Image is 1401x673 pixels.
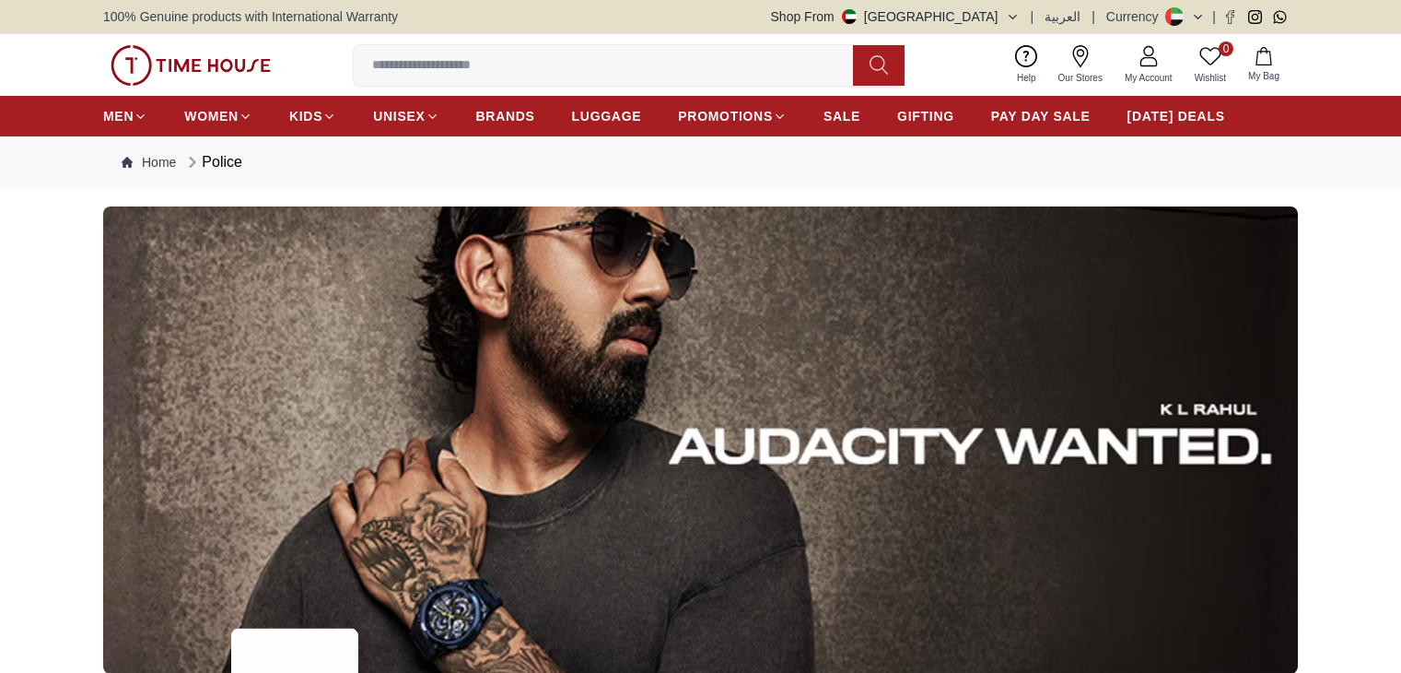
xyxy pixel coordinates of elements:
[476,107,535,125] span: BRANDS
[289,107,322,125] span: KIDS
[184,107,239,125] span: WOMEN
[897,100,954,133] a: GIFTING
[476,100,535,133] a: BRANDS
[1212,7,1216,26] span: |
[184,100,252,133] a: WOMEN
[122,153,176,171] a: Home
[1237,43,1290,87] button: My Bag
[1184,41,1237,89] a: 0Wishlist
[373,107,425,125] span: UNISEX
[1223,10,1237,24] a: Facebook
[572,107,642,125] span: LUGGAGE
[842,9,857,24] img: United Arab Emirates
[678,100,787,133] a: PROMOTIONS
[103,136,1298,188] nav: Breadcrumb
[823,107,860,125] span: SALE
[1273,10,1287,24] a: Whatsapp
[1051,71,1110,85] span: Our Stores
[991,100,1091,133] a: PAY DAY SALE
[103,100,147,133] a: MEN
[1106,7,1166,26] div: Currency
[1127,107,1225,125] span: [DATE] DEALS
[111,45,271,86] img: ...
[1127,100,1225,133] a: [DATE] DEALS
[183,151,242,173] div: Police
[991,107,1091,125] span: PAY DAY SALE
[1031,7,1034,26] span: |
[897,107,954,125] span: GIFTING
[103,107,134,125] span: MEN
[1045,7,1080,26] button: العربية
[1219,41,1233,56] span: 0
[1117,71,1180,85] span: My Account
[771,7,1020,26] button: Shop From[GEOGRAPHIC_DATA]
[1187,71,1233,85] span: Wishlist
[678,107,773,125] span: PROMOTIONS
[1006,41,1047,89] a: Help
[1248,10,1262,24] a: Instagram
[1010,71,1044,85] span: Help
[572,100,642,133] a: LUGGAGE
[823,100,860,133] a: SALE
[1092,7,1095,26] span: |
[373,100,438,133] a: UNISEX
[103,7,398,26] span: 100% Genuine products with International Warranty
[289,100,336,133] a: KIDS
[1241,69,1287,83] span: My Bag
[1047,41,1114,89] a: Our Stores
